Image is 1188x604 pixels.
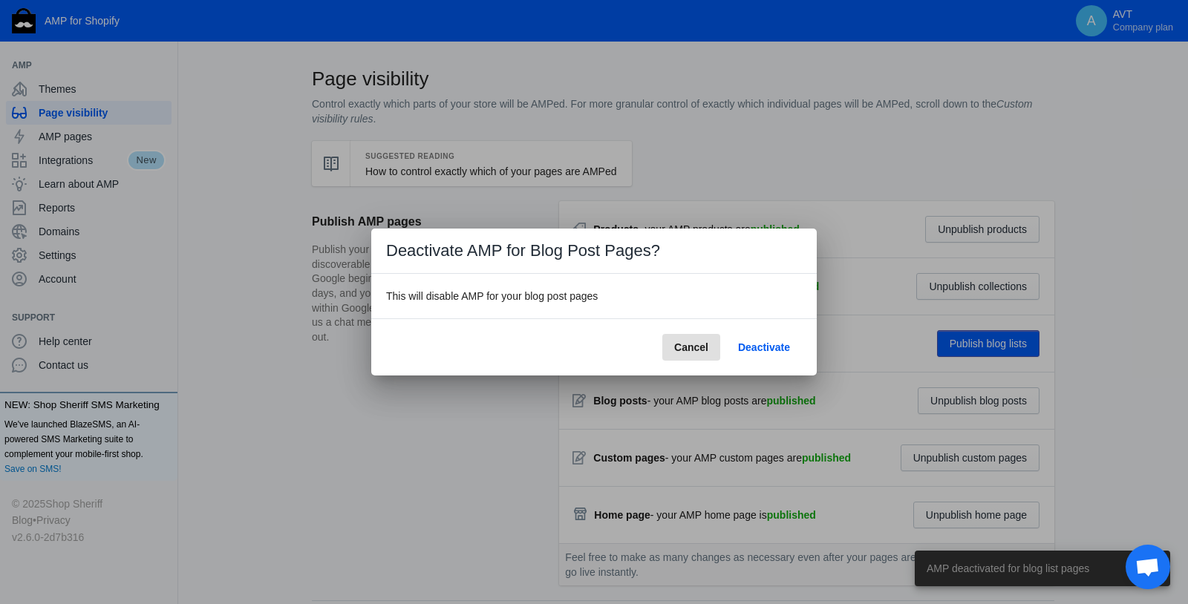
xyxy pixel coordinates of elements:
span: Cancel [674,341,708,353]
div: Open chat [1126,545,1170,589]
button: Deactivate [726,334,802,361]
span: Deactivate [738,341,790,353]
h3: This will disable AMP for your blog post pages [386,289,802,303]
button: Cancel [662,334,720,361]
h1: Deactivate AMP for Blog Post Pages? [371,229,817,274]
